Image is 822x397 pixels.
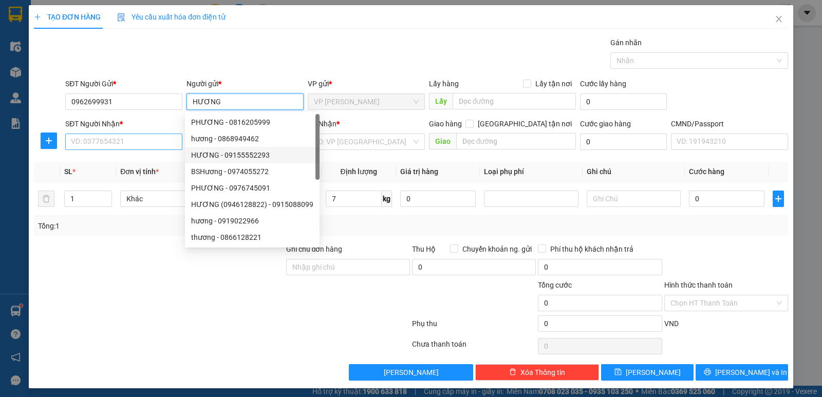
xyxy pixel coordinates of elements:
[429,120,462,128] span: Giao hàng
[610,39,642,47] label: Gán nhãn
[191,215,313,226] div: hương - 0919022966
[185,130,320,147] div: hương - 0868949462
[429,93,453,109] span: Lấy
[456,133,576,149] input: Dọc đường
[704,368,711,376] span: printer
[411,318,537,336] div: Phụ thu
[715,367,787,378] span: [PERSON_NAME] và In
[64,167,72,176] span: SL
[191,133,313,144] div: hương - 0868949462
[191,232,313,243] div: thương - 0866128221
[626,367,681,378] span: [PERSON_NAME]
[120,167,159,176] span: Đơn vị tính
[191,166,313,177] div: BSHương - 0974055272
[65,78,182,89] div: SĐT Người Gửi
[185,196,320,213] div: HƯƠNG (0946128822) - 0915088099
[475,364,599,381] button: deleteXóa Thông tin
[126,191,209,206] span: Khác
[583,162,685,182] th: Ghi chú
[384,367,439,378] span: [PERSON_NAME]
[349,364,473,381] button: [PERSON_NAME]
[400,191,476,207] input: 0
[38,220,318,232] div: Tổng: 1
[520,367,565,378] span: Xóa Thông tin
[185,180,320,196] div: PHƯƠNG - 0976745091
[286,245,343,253] label: Ghi chú đơn hàng
[400,167,438,176] span: Giá trị hàng
[773,195,783,203] span: plus
[117,13,125,22] img: icon
[341,167,377,176] span: Định lượng
[191,149,313,161] div: HƯƠNG - 09155552293
[185,163,320,180] div: BSHương - 0974055272
[580,80,626,88] label: Cước lấy hàng
[429,80,459,88] span: Lấy hàng
[286,259,410,275] input: Ghi chú đơn hàng
[453,93,576,109] input: Dọc đường
[509,368,516,376] span: delete
[411,338,537,356] div: Chưa thanh toán
[185,147,320,163] div: HƯƠNG - 09155552293
[41,137,57,145] span: plus
[34,13,101,21] span: TẠO ĐƠN HÀNG
[185,213,320,229] div: hương - 0919022966
[191,182,313,194] div: PHƯƠNG - 0976745091
[671,118,788,129] div: CMND/Passport
[474,118,576,129] span: [GEOGRAPHIC_DATA] tận nơi
[531,78,576,89] span: Lấy tận nơi
[65,118,182,129] div: SĐT Người Nhận
[191,117,313,128] div: PHƯƠNG - 0816205999
[764,5,793,34] button: Close
[185,229,320,245] div: thương - 0866128221
[538,281,572,289] span: Tổng cước
[546,243,638,255] span: Phí thu hộ khách nhận trả
[185,114,320,130] div: PHƯƠNG - 0816205999
[696,364,788,381] button: printer[PERSON_NAME] và In
[587,191,681,207] input: Ghi Chú
[773,191,784,207] button: plus
[689,167,724,176] span: Cước hàng
[580,93,667,110] input: Cước lấy hàng
[664,319,679,328] span: VND
[480,162,583,182] th: Loại phụ phí
[382,191,392,207] span: kg
[601,364,694,381] button: save[PERSON_NAME]
[186,78,304,89] div: Người gửi
[117,13,226,21] span: Yêu cầu xuất hóa đơn điện tử
[664,281,733,289] label: Hình thức thanh toán
[580,120,631,128] label: Cước giao hàng
[458,243,536,255] span: Chuyển khoản ng. gửi
[412,245,436,253] span: Thu Hộ
[775,15,783,23] span: close
[191,199,313,210] div: HƯƠNG (0946128822) - 0915088099
[308,120,337,128] span: VP Nhận
[308,78,425,89] div: VP gửi
[429,133,456,149] span: Giao
[614,368,622,376] span: save
[314,94,419,109] span: VP Nguyễn Văn Cừ
[41,133,57,149] button: plus
[38,191,54,207] button: delete
[580,134,667,150] input: Cước giao hàng
[34,13,41,21] span: plus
